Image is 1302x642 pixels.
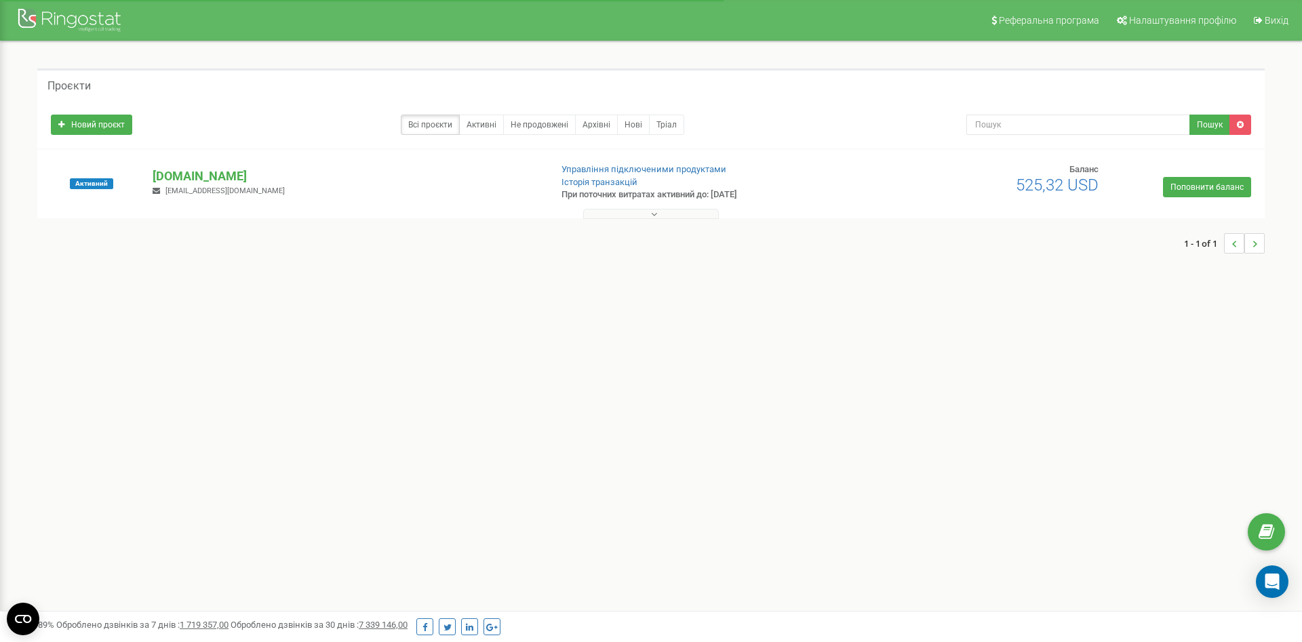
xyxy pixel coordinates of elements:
[1016,176,1099,195] span: 525,32 USD
[56,620,229,630] span: Оброблено дзвінків за 7 днів :
[231,620,408,630] span: Оброблено дзвінків за 30 днів :
[649,115,684,135] a: Тріал
[70,178,113,189] span: Активний
[359,620,408,630] u: 7 339 146,00
[1069,164,1099,174] span: Баланс
[1129,15,1236,26] span: Налаштування профілю
[180,620,229,630] u: 1 719 357,00
[1184,220,1265,267] nav: ...
[561,164,726,174] a: Управління підключеними продуктами
[51,115,132,135] a: Новий проєкт
[1184,233,1224,254] span: 1 - 1 of 1
[617,115,650,135] a: Нові
[1189,115,1230,135] button: Пошук
[575,115,618,135] a: Архівні
[561,177,637,187] a: Історія транзакцій
[165,186,285,195] span: [EMAIL_ADDRESS][DOMAIN_NAME]
[1163,177,1251,197] a: Поповнити баланс
[1256,565,1288,598] div: Open Intercom Messenger
[7,603,39,635] button: Open CMP widget
[561,188,846,201] p: При поточних витратах активний до: [DATE]
[966,115,1190,135] input: Пошук
[47,80,91,92] h5: Проєкти
[459,115,504,135] a: Активні
[401,115,460,135] a: Всі проєкти
[999,15,1099,26] span: Реферальна програма
[153,167,539,185] p: [DOMAIN_NAME]
[1265,15,1288,26] span: Вихід
[503,115,576,135] a: Не продовжені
